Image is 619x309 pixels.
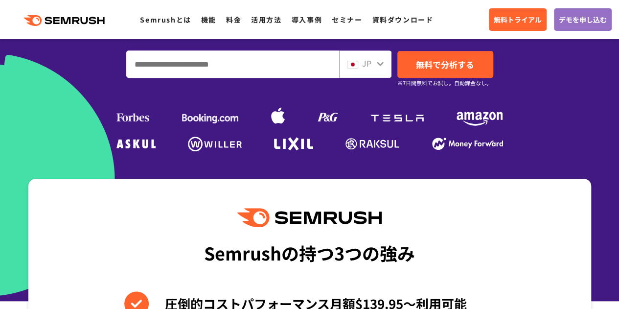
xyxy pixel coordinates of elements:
[251,15,281,24] a: 活用方法
[494,14,542,25] span: 無料トライアル
[372,15,433,24] a: 資料ダウンロード
[332,15,362,24] a: セミナー
[127,51,339,77] input: ドメイン、キーワードまたはURLを入力してください
[292,15,322,24] a: 導入事例
[237,208,381,227] img: Semrush
[554,8,612,31] a: デモを申し込む
[226,15,241,24] a: 料金
[397,51,493,78] a: 無料で分析する
[201,15,216,24] a: 機能
[140,15,191,24] a: Semrushとは
[559,14,607,25] span: デモを申し込む
[416,58,474,71] span: 無料で分析する
[397,78,492,88] small: ※7日間無料でお試し。自動課金なし。
[362,57,371,69] span: JP
[204,235,415,271] div: Semrushの持つ3つの強み
[489,8,547,31] a: 無料トライアル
